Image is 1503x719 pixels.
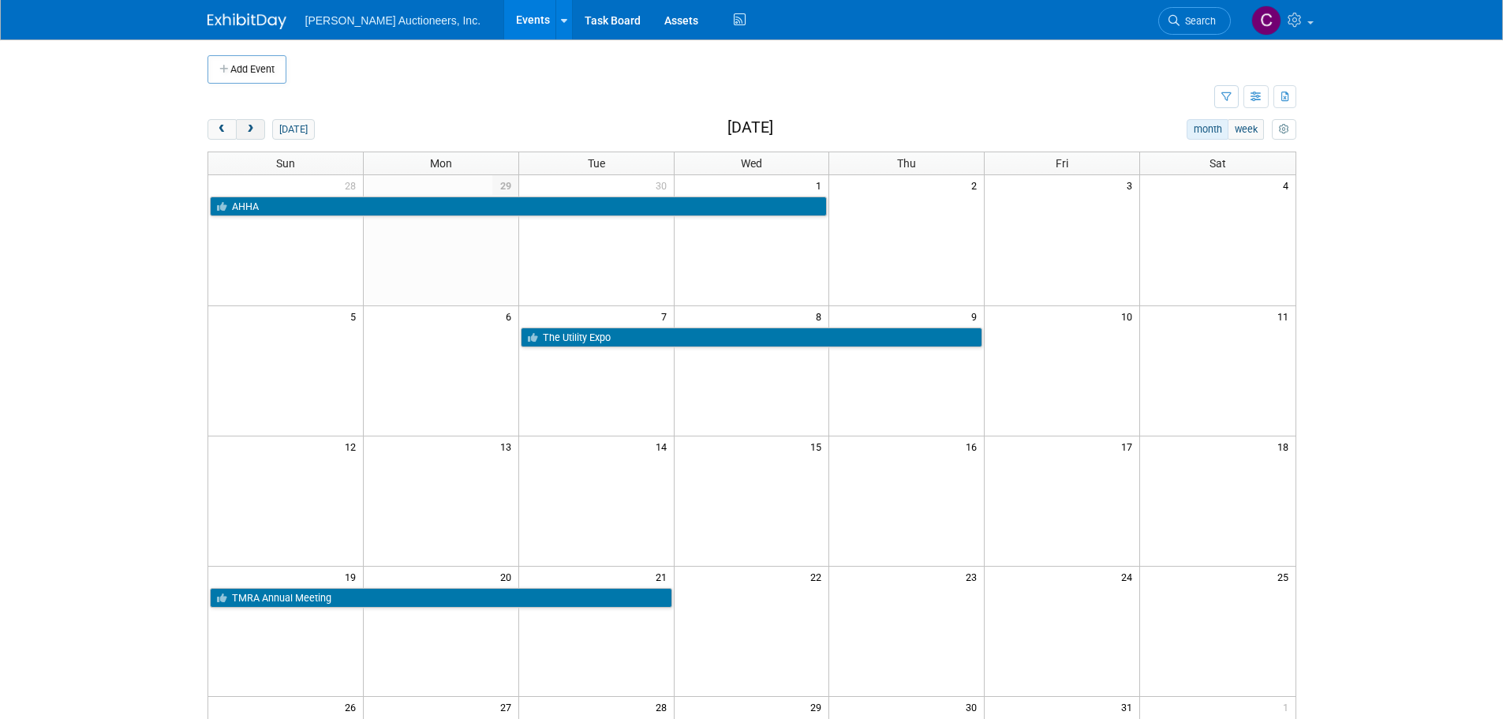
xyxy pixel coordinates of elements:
[727,119,773,137] h2: [DATE]
[343,567,363,586] span: 19
[588,157,605,170] span: Tue
[1281,175,1295,195] span: 4
[654,697,674,717] span: 28
[809,436,828,456] span: 15
[1276,436,1295,456] span: 18
[897,157,916,170] span: Thu
[1125,175,1139,195] span: 3
[208,55,286,84] button: Add Event
[1279,125,1289,135] i: Personalize Calendar
[809,567,828,586] span: 22
[1187,119,1228,140] button: month
[276,157,295,170] span: Sun
[236,119,265,140] button: next
[1180,15,1216,27] span: Search
[430,157,452,170] span: Mon
[814,175,828,195] span: 1
[305,14,481,27] span: [PERSON_NAME] Auctioneers, Inc.
[809,697,828,717] span: 29
[814,306,828,326] span: 8
[741,157,762,170] span: Wed
[521,328,983,348] a: The Utility Expo
[1228,119,1264,140] button: week
[1056,157,1068,170] span: Fri
[1276,567,1295,586] span: 25
[970,306,984,326] span: 9
[654,175,674,195] span: 30
[1281,697,1295,717] span: 1
[1158,7,1231,35] a: Search
[970,175,984,195] span: 2
[1210,157,1226,170] span: Sat
[349,306,363,326] span: 5
[343,436,363,456] span: 12
[964,436,984,456] span: 16
[210,588,672,609] a: TMRA Annual Meeting
[343,175,363,195] span: 28
[654,567,674,586] span: 21
[208,119,237,140] button: prev
[660,306,674,326] span: 7
[1120,436,1139,456] span: 17
[654,436,674,456] span: 14
[499,436,518,456] span: 13
[1120,567,1139,586] span: 24
[210,197,828,217] a: AHHA
[1120,697,1139,717] span: 31
[964,697,984,717] span: 30
[1276,306,1295,326] span: 11
[208,13,286,29] img: ExhibitDay
[492,175,518,195] span: 29
[964,567,984,586] span: 23
[1272,119,1295,140] button: myCustomButton
[499,697,518,717] span: 27
[499,567,518,586] span: 20
[272,119,314,140] button: [DATE]
[1251,6,1281,36] img: Cyndi Wade
[343,697,363,717] span: 26
[504,306,518,326] span: 6
[1120,306,1139,326] span: 10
